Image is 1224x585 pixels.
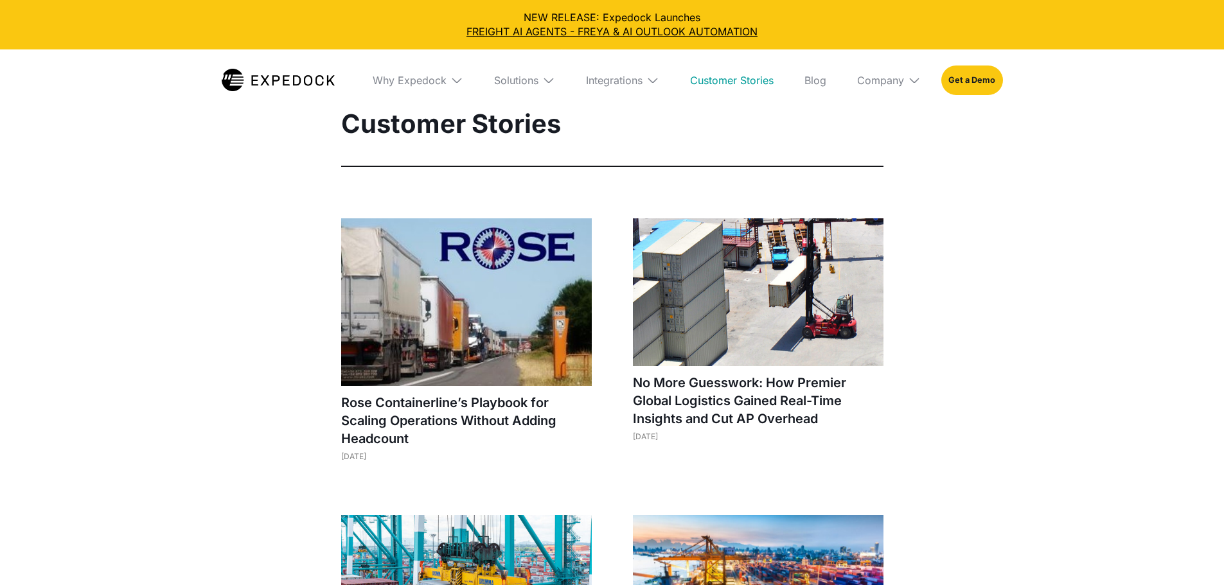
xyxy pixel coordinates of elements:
h1: No More Guesswork: How Premier Global Logistics Gained Real-Time Insights and Cut AP Overhead [633,374,883,428]
a: Blog [794,49,837,111]
a: FREIGHT AI AGENTS - FREYA & AI OUTLOOK AUTOMATION [10,24,1214,39]
div: Why Expedock [362,49,474,111]
a: Rose Containerline’s Playbook for Scaling Operations Without Adding Headcount[DATE] [341,218,592,474]
a: Get a Demo [941,65,1002,95]
div: Integrations [586,74,643,87]
a: Customer Stories [680,49,784,111]
div: Company [857,74,904,87]
div: Company [847,49,931,111]
div: Solutions [484,49,565,111]
div: [DATE] [341,451,592,461]
div: Integrations [576,49,670,111]
a: No More Guesswork: How Premier Global Logistics Gained Real-Time Insights and Cut AP Overhead[DATE] [633,218,883,454]
div: Why Expedock [373,74,447,87]
div: NEW RELEASE: Expedock Launches [10,10,1214,39]
h1: Customer Stories [341,108,883,140]
div: Solutions [494,74,538,87]
h1: Rose Containerline’s Playbook for Scaling Operations Without Adding Headcount [341,394,592,448]
div: [DATE] [633,432,883,441]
